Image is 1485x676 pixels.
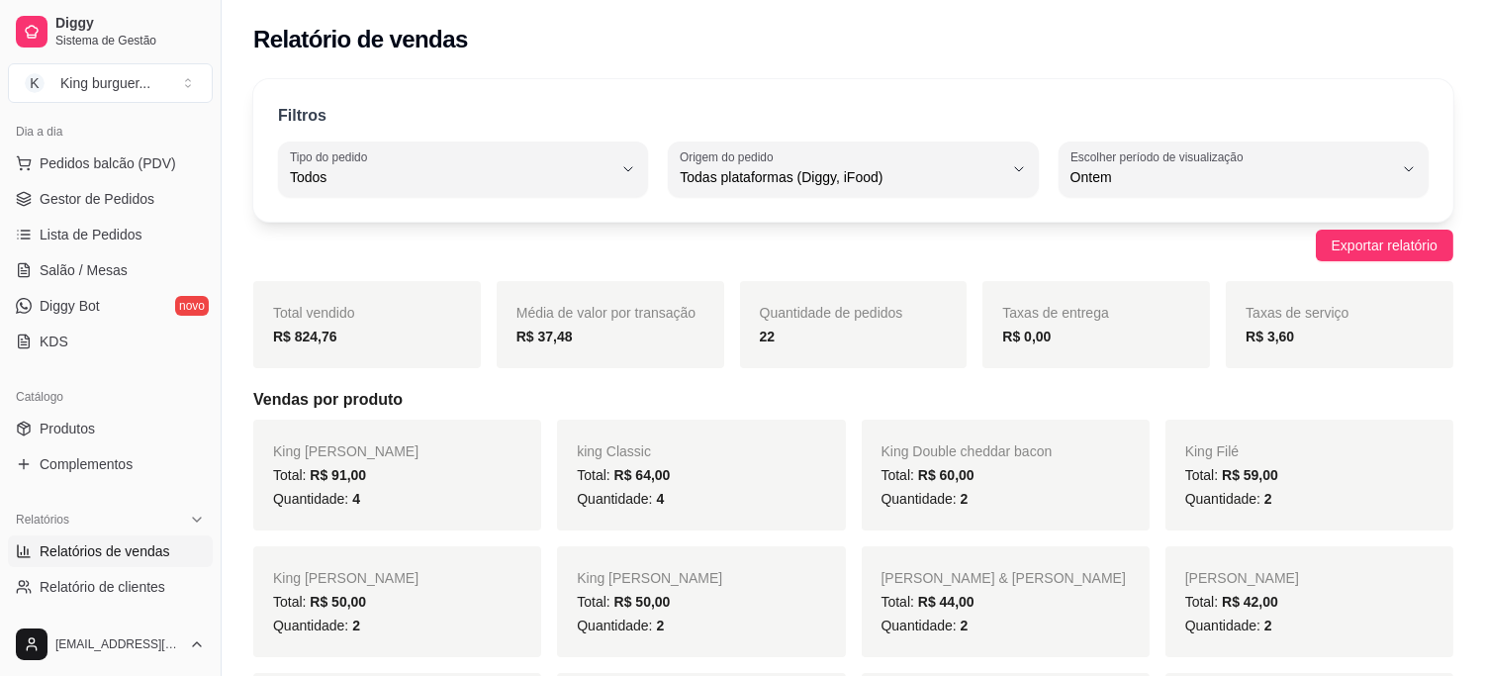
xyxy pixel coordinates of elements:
button: Pedidos balcão (PDV) [8,147,213,179]
span: R$ 91,00 [310,467,366,483]
span: Taxas de serviço [1246,305,1348,321]
button: Origem do pedidoTodas plataformas (Diggy, iFood) [668,142,1038,197]
h2: Relatório de vendas [253,24,468,55]
span: Complementos [40,454,133,474]
span: 4 [656,491,664,507]
span: 2 [961,618,969,633]
span: Relatórios [16,512,69,528]
span: 2 [961,491,969,507]
label: Escolher período de visualização [1070,148,1250,165]
span: K [25,73,45,93]
h5: Vendas por produto [253,388,1453,412]
strong: 22 [760,329,776,344]
span: R$ 64,00 [614,467,671,483]
span: Quantidade: [882,491,969,507]
span: Quantidade: [273,618,360,633]
span: King Double cheddar bacon [882,443,1053,459]
span: King Filé [1185,443,1239,459]
span: Sistema de Gestão [55,33,205,48]
button: Tipo do pedidoTodos [278,142,648,197]
span: Diggy Bot [40,296,100,316]
a: Diggy Botnovo [8,290,213,322]
p: Filtros [278,104,326,128]
span: [PERSON_NAME] [1185,570,1299,586]
span: R$ 59,00 [1222,467,1278,483]
span: Lista de Pedidos [40,225,142,244]
span: Quantidade: [273,491,360,507]
label: Tipo do pedido [290,148,374,165]
span: R$ 60,00 [918,467,975,483]
div: King burguer ... [60,73,150,93]
span: KDS [40,332,68,351]
strong: R$ 0,00 [1002,329,1051,344]
span: Todas plataformas (Diggy, iFood) [680,167,1002,187]
span: R$ 50,00 [310,594,366,610]
span: 2 [352,618,360,633]
span: Todos [290,167,612,187]
span: Total: [273,467,366,483]
a: Produtos [8,413,213,444]
a: Lista de Pedidos [8,219,213,250]
a: Relatório de clientes [8,571,213,603]
span: Quantidade: [882,618,969,633]
a: Relatórios de vendas [8,535,213,567]
span: [EMAIL_ADDRESS][DOMAIN_NAME] [55,636,181,652]
div: Catálogo [8,381,213,413]
span: Total: [1185,467,1278,483]
a: Relatório de mesas [8,607,213,638]
span: 2 [1264,618,1272,633]
span: Quantidade: [577,491,664,507]
span: Quantidade: [1185,618,1272,633]
span: Exportar relatório [1332,235,1438,256]
strong: R$ 37,48 [516,329,573,344]
span: Total: [577,594,670,610]
span: 2 [1264,491,1272,507]
span: Total: [577,467,670,483]
label: Origem do pedido [680,148,780,165]
a: DiggySistema de Gestão [8,8,213,55]
a: KDS [8,326,213,357]
span: Média de valor por transação [516,305,696,321]
span: Produtos [40,419,95,438]
span: Relatório de clientes [40,577,165,597]
span: King [PERSON_NAME] [577,570,722,586]
a: Gestor de Pedidos [8,183,213,215]
a: Salão / Mesas [8,254,213,286]
span: Relatórios de vendas [40,541,170,561]
span: R$ 44,00 [918,594,975,610]
span: 2 [656,618,664,633]
span: Ontem [1070,167,1393,187]
span: Total: [1185,594,1278,610]
span: King [PERSON_NAME] [273,570,418,586]
strong: R$ 3,60 [1246,329,1294,344]
span: Total: [882,594,975,610]
span: R$ 42,00 [1222,594,1278,610]
span: Quantidade: [1185,491,1272,507]
span: Quantidade: [577,618,664,633]
button: Exportar relatório [1316,230,1453,261]
span: Total vendido [273,305,355,321]
button: Escolher período de visualizaçãoOntem [1059,142,1429,197]
strong: R$ 824,76 [273,329,337,344]
span: Diggy [55,15,205,33]
div: Dia a dia [8,116,213,147]
span: Quantidade de pedidos [760,305,903,321]
span: 4 [352,491,360,507]
span: Taxas de entrega [1002,305,1108,321]
span: Total: [273,594,366,610]
span: Pedidos balcão (PDV) [40,153,176,173]
span: Gestor de Pedidos [40,189,154,209]
span: King [PERSON_NAME] [273,443,418,459]
a: Complementos [8,448,213,480]
span: R$ 50,00 [614,594,671,610]
span: [PERSON_NAME] & [PERSON_NAME] [882,570,1126,586]
span: king Classic [577,443,651,459]
button: [EMAIL_ADDRESS][DOMAIN_NAME] [8,621,213,668]
span: Total: [882,467,975,483]
span: Salão / Mesas [40,260,128,280]
button: Select a team [8,63,213,103]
